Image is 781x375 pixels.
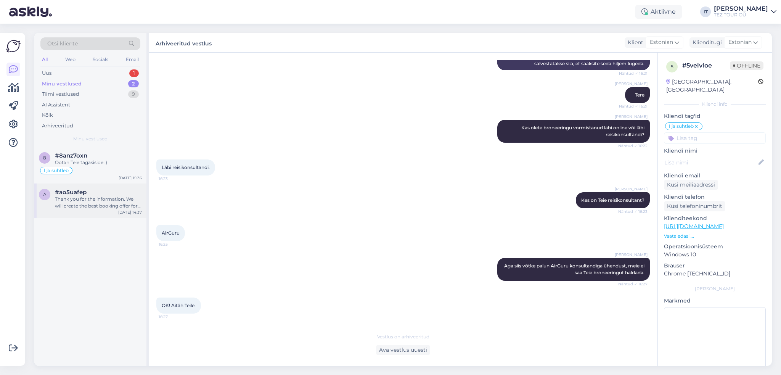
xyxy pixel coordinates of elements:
[42,69,51,77] div: Uus
[615,252,648,258] span: [PERSON_NAME]
[664,214,766,222] p: Klienditeekond
[55,159,142,166] div: Ootan Teie tagasiside :)
[118,209,142,215] div: [DATE] 14:37
[615,114,648,119] span: [PERSON_NAME]
[664,270,766,278] p: Chrome [TECHNICAL_ID]
[619,103,648,109] span: Nähtud ✓ 16:21
[128,90,139,98] div: 9
[377,333,429,340] span: Vestlus on arhiveeritud
[669,124,694,129] span: Ilja suhtleb
[664,172,766,180] p: Kliendi email
[666,78,758,94] div: [GEOGRAPHIC_DATA], [GEOGRAPHIC_DATA]
[42,80,82,88] div: Minu vestlused
[156,37,212,48] label: Arhiveeritud vestlus
[730,61,763,70] span: Offline
[42,90,79,98] div: Tiimi vestlused
[6,39,21,53] img: Askly Logo
[664,180,718,190] div: Küsi meiliaadressi
[44,168,69,173] span: Ilja suhtleb
[521,125,646,137] span: Kas olete broneeringu vormistanud läbi online või läbi reisikonsultandi?
[159,314,187,320] span: 16:27
[664,297,766,305] p: Märkmed
[504,263,646,275] span: Aga siis võtke palun AirGuru konsultandiga ühendust, meie ei saa Teie broneeringut haldada.
[42,111,53,119] div: Kõik
[376,345,430,355] div: Ava vestlus uuesti
[42,122,73,130] div: Arhiveeritud
[664,262,766,270] p: Brauser
[664,101,766,108] div: Kliendi info
[129,69,139,77] div: 1
[47,40,78,48] span: Otsi kliente
[55,196,142,209] div: Thank you for the information. We will create the best booking offer for your family and send it ...
[664,243,766,251] p: Operatsioonisüsteem
[664,112,766,120] p: Kliendi tag'id
[42,101,70,109] div: AI Assistent
[159,176,187,182] span: 16:23
[664,132,766,144] input: Lisa tag
[40,55,49,64] div: All
[618,209,648,214] span: Nähtud ✓ 16:23
[55,152,87,159] span: #8anz7oxn
[618,143,648,149] span: Nähtud ✓ 16:22
[43,155,46,161] span: 8
[162,303,196,308] span: OK! Aitäh Teile.
[682,61,730,70] div: # 5velvloe
[650,38,673,47] span: Estonian
[124,55,140,64] div: Email
[664,193,766,201] p: Kliendi telefon
[581,197,644,203] span: Kes on Teie reisikonsultant?
[73,135,108,142] span: Minu vestlused
[162,230,180,236] span: AirGuru
[664,251,766,259] p: Windows 10
[159,241,187,247] span: 16:25
[714,6,776,18] a: [PERSON_NAME]TEZ TOUR OÜ
[664,147,766,155] p: Kliendi nimi
[664,201,725,211] div: Küsi telefoninumbrit
[689,39,722,47] div: Klienditugi
[43,192,47,197] span: a
[615,186,648,192] span: [PERSON_NAME]
[664,285,766,292] div: [PERSON_NAME]
[664,223,724,230] a: [URL][DOMAIN_NAME]
[635,92,644,98] span: Tere
[618,281,648,287] span: Nähtud ✓ 16:27
[714,6,768,12] div: [PERSON_NAME]
[671,64,673,69] span: 5
[119,175,142,181] div: [DATE] 15:36
[635,5,682,19] div: Aktiivne
[625,39,643,47] div: Klient
[619,71,648,76] span: Nähtud ✓ 16:21
[128,80,139,88] div: 2
[64,55,77,64] div: Web
[728,38,752,47] span: Estonian
[55,189,87,196] span: #ao5uafep
[700,6,711,17] div: IT
[664,233,766,240] p: Vaata edasi ...
[714,12,768,18] div: TEZ TOUR OÜ
[162,164,210,170] span: Läbi reisikonsultandi.
[664,158,757,167] input: Lisa nimi
[91,55,110,64] div: Socials
[615,81,648,87] span: [PERSON_NAME]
